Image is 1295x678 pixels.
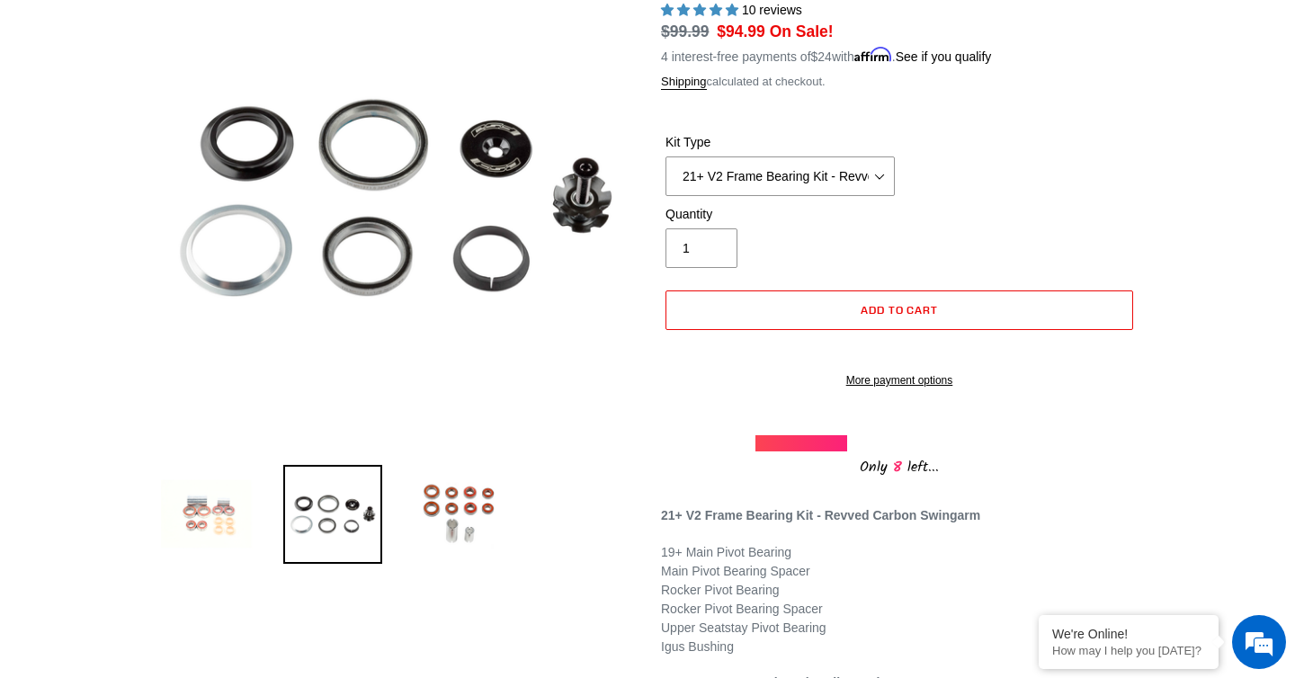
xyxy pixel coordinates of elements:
a: See if you qualify - Learn more about Affirm Financing (opens in modal) [896,49,992,64]
p: 4 interest-free payments of with . [661,43,991,67]
span: On Sale! [770,20,834,43]
label: Quantity [665,205,895,224]
img: Load image into Gallery viewer, Guerrilla Gravity Bearing Kits [283,465,382,564]
img: Load image into Gallery viewer, Guerrilla Gravity Bearing Kits [157,465,256,564]
img: d_696896380_company_1647369064580_696896380 [58,90,103,135]
strong: 21+ V2 Frame Bearing Kit - Revved Carbon Swingarm [661,508,980,522]
div: Minimize live chat window [295,9,338,52]
span: Add to cart [861,303,939,317]
button: Add to cart [665,290,1133,330]
div: Navigation go back [20,99,47,126]
span: 10 reviews [742,3,802,17]
s: $99.99 [661,22,710,40]
p: How may I help you today? [1052,644,1205,657]
span: $24 [811,49,832,64]
a: More payment options [665,372,1133,388]
img: Load image into Gallery viewer, Guerrilla Gravity Bearing Kits [409,465,508,564]
span: We're online! [104,227,248,408]
div: Only left... [755,451,1043,479]
label: Kit Type [665,133,895,152]
span: Affirm [854,47,892,62]
div: Chat with us now [121,101,329,124]
span: 8 [888,456,907,478]
div: We're Online! [1052,627,1205,641]
a: Shipping [661,75,707,90]
p: 19+ Main Pivot Bearing Main Pivot Bearing Spacer Rocker Pivot Bearing Rocker Pivot Bearing Spacer... [661,543,1138,656]
span: $94.99 [717,22,765,40]
textarea: Type your message and hit 'Enter' [9,491,343,554]
span: 5.00 stars [661,3,742,17]
div: calculated at checkout. [661,73,1138,91]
